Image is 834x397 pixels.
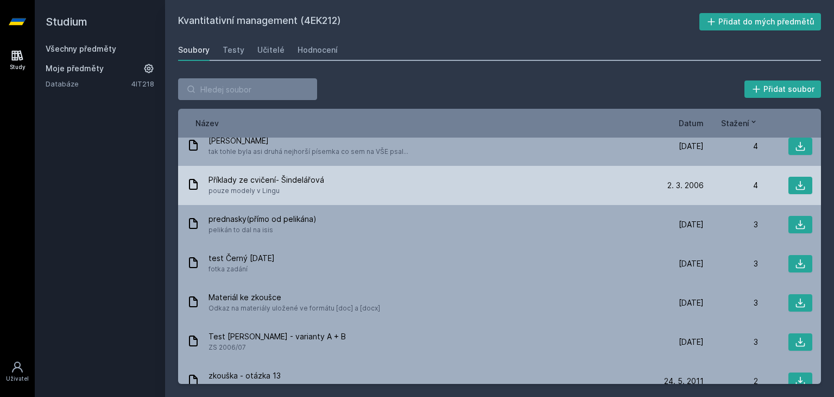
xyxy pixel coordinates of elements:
[178,13,699,30] h2: Kvantitativní management (4EK212)
[208,135,408,146] span: [PERSON_NAME]
[46,78,131,89] a: Databáze
[667,180,704,191] span: 2. 3. 2006
[704,219,758,230] div: 3
[208,303,380,314] span: Odkaz na materiály uložené ve formátu [doc] a [docx]
[704,376,758,387] div: 2
[704,258,758,269] div: 3
[298,45,338,55] div: Hodnocení
[2,355,33,388] a: Uživatel
[721,117,758,129] button: Stažení
[46,63,104,74] span: Moje předměty
[208,264,275,275] span: fotka zadání
[704,180,758,191] div: 4
[679,258,704,269] span: [DATE]
[208,381,281,392] span: KVAM
[46,44,116,53] a: Všechny předměty
[208,175,324,185] span: Příklady ze cvičení- Šindelářová
[208,370,281,381] span: zkouška - otázka 13
[208,225,317,235] span: pelikán to dal na isis
[664,376,704,387] span: 24. 5. 2011
[679,297,704,308] span: [DATE]
[679,219,704,230] span: [DATE]
[679,117,704,129] button: Datum
[208,253,275,264] span: test Černý [DATE]
[208,292,380,303] span: Materiál ke zkoušce
[223,39,244,61] a: Testy
[178,78,317,100] input: Hledej soubor
[2,44,33,77] a: Study
[704,141,758,152] div: 4
[257,39,285,61] a: Učitelé
[721,117,749,129] span: Stažení
[223,45,244,55] div: Testy
[195,117,219,129] button: Název
[704,337,758,348] div: 3
[208,185,324,196] span: pouze modely v Lingu
[704,297,758,308] div: 3
[679,141,704,152] span: [DATE]
[257,45,285,55] div: Učitelé
[208,342,346,353] span: ZS 2006/07
[208,214,317,225] span: prednasky(přímo od pelikána)
[178,45,210,55] div: Soubory
[679,337,704,348] span: [DATE]
[298,39,338,61] a: Hodnocení
[10,63,26,71] div: Study
[744,80,822,98] button: Přidat soubor
[131,79,154,88] a: 4IT218
[208,331,346,342] span: Test [PERSON_NAME] - varianty A + B
[699,13,822,30] button: Přidat do mých předmětů
[208,146,408,157] span: tak tohle byla asi druhá nejhorší písemka co sem na VŠE psal...
[178,39,210,61] a: Soubory
[6,375,29,383] div: Uživatel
